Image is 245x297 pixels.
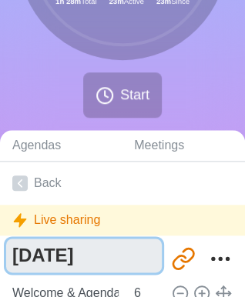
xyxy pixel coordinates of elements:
a: Meetings [122,130,245,162]
button: Start [83,72,162,118]
button: More [205,243,236,274]
button: Share link [168,243,199,274]
span: Start [120,85,149,105]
